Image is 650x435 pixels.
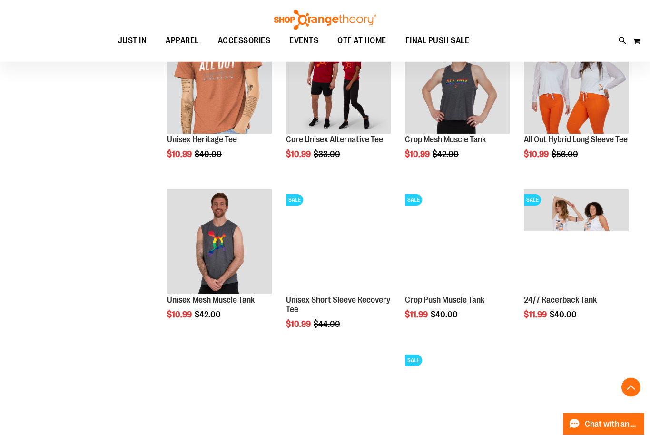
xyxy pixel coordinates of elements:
img: Product image for Unisex Mesh Muscle Tank [167,190,272,295]
img: Product image for Crop Push Muscle Tank [405,190,510,295]
div: product [162,185,276,344]
img: Product image for All Out Hybrid Long Sleeve Tee [524,30,629,134]
span: $56.00 [552,150,580,159]
span: $44.00 [314,320,342,329]
div: product [519,185,633,344]
span: $42.00 [433,150,460,159]
img: Product image for Core Unisex Alternative Tee [286,30,391,134]
span: SALE [405,195,422,206]
span: SALE [286,195,303,206]
div: product [400,185,514,344]
span: $10.99 [286,150,312,159]
a: Unisex Short Sleeve Recovery Tee [286,296,390,315]
span: ACCESSORIES [218,30,271,51]
span: $40.00 [550,310,578,320]
span: $10.99 [405,150,431,159]
a: Core Unisex Alternative Tee [286,135,383,145]
span: EVENTS [289,30,318,51]
span: JUST IN [118,30,147,51]
a: Unisex Heritage Tee [167,135,237,145]
a: Product image for Crop Push Muscle TankSALE [405,190,510,296]
div: product [281,25,395,184]
span: $10.99 [167,310,193,320]
img: 24/7 Racerback Tank [524,190,629,295]
span: $40.00 [195,150,223,159]
span: OTF AT HOME [337,30,386,51]
a: Product image for Crop Mesh Muscle Tank [405,30,510,136]
a: Crop Push Muscle Tank [405,296,484,305]
a: All Out Hybrid Long Sleeve Tee [524,135,628,145]
span: $10.99 [167,150,193,159]
span: $42.00 [195,310,222,320]
img: Shop Orangetheory [273,10,377,30]
a: Product image for Unisex Heritage TeeSALE [167,30,272,136]
span: $33.00 [314,150,342,159]
img: Product image for Crop Mesh Muscle Tank [405,30,510,134]
span: $10.99 [286,320,312,329]
div: product [400,25,514,184]
div: product [519,25,633,184]
span: SALE [524,195,541,206]
span: SALE [405,355,422,366]
span: $10.99 [524,150,550,159]
a: Product image for Unisex Short Sleeve Recovery TeeSALE [286,190,391,296]
button: Chat with an Expert [563,413,645,435]
span: $40.00 [431,310,459,320]
a: Unisex Mesh Muscle Tank [167,296,255,305]
div: product [162,25,276,184]
a: Product image for Unisex Mesh Muscle Tank [167,190,272,296]
span: FINAL PUSH SALE [405,30,470,51]
img: Product image for Unisex Heritage Tee [167,30,272,134]
span: Chat with an Expert [585,420,639,429]
a: Crop Mesh Muscle Tank [405,135,486,145]
a: Product image for All Out Hybrid Long Sleeve Tee [524,30,629,136]
a: 24/7 Racerback TankSALE [524,190,629,296]
button: Back To Top [621,378,640,397]
span: $11.99 [405,310,429,320]
span: $11.99 [524,310,548,320]
a: Product image for Core Unisex Alternative Tee [286,30,391,136]
a: 24/7 Racerback Tank [524,296,597,305]
div: product [281,185,395,354]
span: APPAREL [166,30,199,51]
img: Product image for Unisex Short Sleeve Recovery Tee [286,190,391,295]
